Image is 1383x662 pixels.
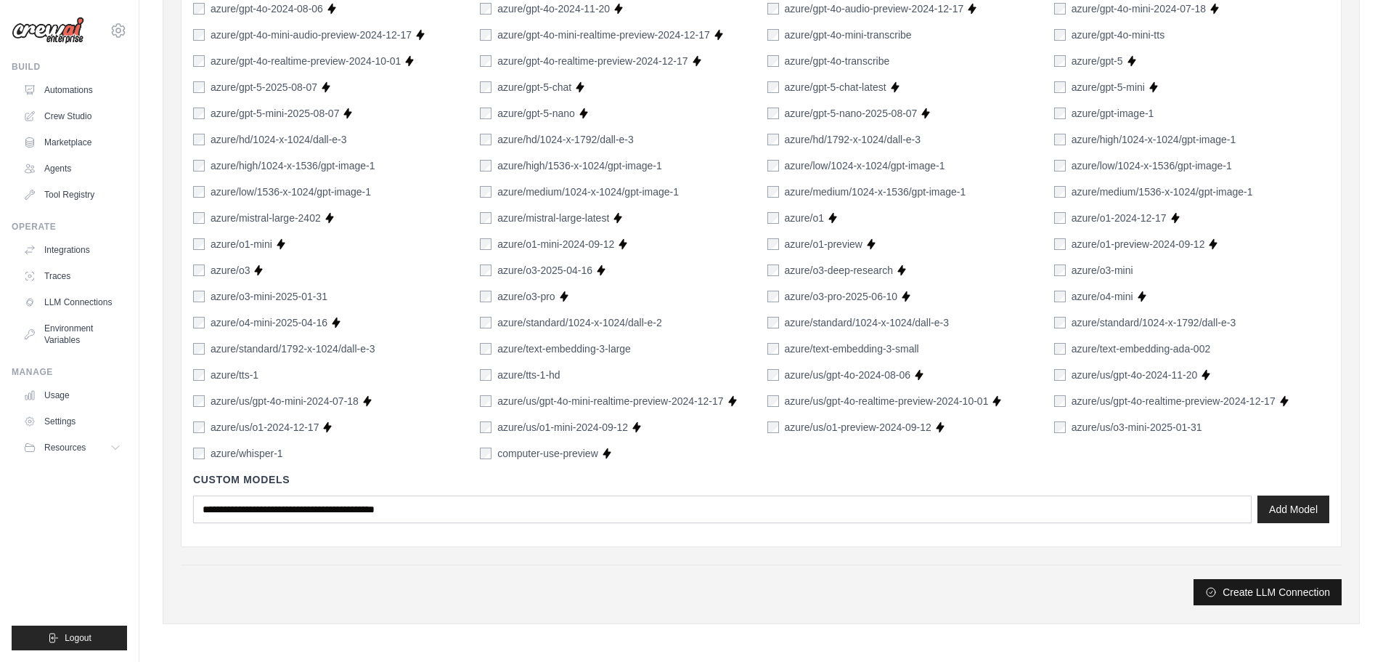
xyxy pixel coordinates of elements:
label: azure/high/1024-x-1024/gpt-image-1 [1072,132,1236,147]
label: azure/gpt-5-chat [497,80,571,94]
label: azure/o1-preview [785,237,862,251]
h4: Custom Models [193,472,1329,487]
label: azure/gpt-4o-2024-11-20 [497,1,610,16]
input: azure/o4-mini [1054,291,1066,302]
input: azure/hd/1024-x-1792/dall-e-3 [480,134,491,145]
label: azure/us/o3-mini-2025-01-31 [1072,420,1202,435]
label: azure/gpt-image-1 [1072,106,1154,121]
label: azure/gpt-5-nano-2025-08-07 [785,106,918,121]
input: azure/whisper-1 [193,448,205,459]
input: azure/standard/1792-x-1024/dall-e-3 [193,343,205,355]
label: azure/o1-mini-2024-09-12 [497,237,614,251]
input: azure/medium/1024-x-1536/gpt-image-1 [767,186,779,198]
label: azure/us/o1-2024-12-17 [211,420,319,435]
a: LLM Connections [17,291,127,314]
input: azure/o3-2025-04-16 [480,265,491,276]
label: azure/standard/1024-x-1024/dall-e-3 [785,315,949,330]
label: azure/high/1536-x-1024/gpt-image-1 [497,158,661,173]
label: azure/whisper-1 [211,446,283,461]
iframe: Chat Widget [1310,592,1383,662]
input: azure/gpt-4o-mini-audio-preview-2024-12-17 [193,29,205,41]
input: azure/gpt-5-nano-2025-08-07 [767,108,779,119]
button: Create LLM Connection [1194,579,1342,605]
input: azure/us/gpt-4o-realtime-preview-2024-12-17 [1054,395,1066,407]
label: azure/us/gpt-4o-mini-2024-07-18 [211,394,359,408]
label: azure/gpt-5-2025-08-07 [211,80,317,94]
label: azure/mistral-large-2402 [211,211,321,225]
input: azure/gpt-4o-audio-preview-2024-12-17 [767,3,779,15]
input: azure/o3-pro-2025-06-10 [767,291,779,302]
input: azure/o1-mini-2024-09-12 [480,238,491,250]
label: azure/gpt-5-mini [1072,80,1145,94]
span: Resources [44,442,86,453]
div: Manage [12,366,127,378]
a: Integrations [17,238,127,262]
button: Resources [17,436,127,459]
input: azure/o4-mini-2025-04-16 [193,317,205,328]
label: azure/high/1024-x-1536/gpt-image-1 [211,158,375,173]
a: Automations [17,78,127,102]
label: azure/us/gpt-4o-2024-11-20 [1072,368,1198,382]
label: azure/gpt-5 [1072,54,1123,68]
input: azure/gpt-5 [1054,55,1066,67]
label: azure/gpt-4o-mini-2024-07-18 [1072,1,1206,16]
label: azure/gpt-4o-2024-08-06 [211,1,323,16]
input: azure/standard/1024-x-1024/dall-e-2 [480,317,491,328]
input: azure/gpt-4o-mini-transcribe [767,29,779,41]
button: Logout [12,626,127,650]
label: azure/low/1024-x-1536/gpt-image-1 [1072,158,1232,173]
label: azure/o3-2025-04-16 [497,263,592,278]
input: azure/low/1536-x-1024/gpt-image-1 [193,186,205,198]
input: azure/o3 [193,265,205,276]
input: azure/gpt-4o-realtime-preview-2024-10-01 [193,55,205,67]
a: Marketplace [17,131,127,154]
input: azure/us/o1-preview-2024-09-12 [767,421,779,433]
label: azure/us/gpt-4o-2024-08-06 [785,368,911,382]
a: Environment Variables [17,317,127,352]
input: azure/o3-mini [1054,265,1066,276]
a: Usage [17,384,127,407]
label: azure/low/1024-x-1024/gpt-image-1 [785,158,945,173]
label: azure/mistral-large-latest [497,211,609,225]
input: azure/gpt-image-1 [1054,108,1066,119]
input: azure/text-embedding-ada-002 [1054,343,1066,355]
input: azure/gpt-4o-mini-2024-07-18 [1054,3,1066,15]
label: azure/low/1536-x-1024/gpt-image-1 [211,185,371,199]
label: azure/text-embedding-3-large [497,342,631,356]
input: azure/o1-preview [767,238,779,250]
label: azure/gpt-4o-realtime-preview-2024-10-01 [211,54,401,68]
label: azure/us/gpt-4o-realtime-preview-2024-12-17 [1072,394,1276,408]
label: azure/text-embedding-ada-002 [1072,342,1210,356]
input: computer-use-preview [480,448,491,459]
label: azure/gpt-4o-realtime-preview-2024-12-17 [497,54,688,68]
img: Logo [12,17,84,44]
input: azure/high/1024-x-1536/gpt-image-1 [193,160,205,171]
label: azure/gpt-4o-mini-tts [1072,28,1164,42]
input: azure/o1 [767,212,779,224]
input: azure/us/o1-mini-2024-09-12 [480,421,491,433]
a: Tool Registry [17,183,127,206]
input: azure/text-embedding-3-large [480,343,491,355]
input: azure/us/gpt-4o-realtime-preview-2024-10-01 [767,395,779,407]
label: azure/gpt-5-mini-2025-08-07 [211,106,339,121]
label: azure/medium/1536-x-1024/gpt-image-1 [1072,185,1253,199]
label: azure/o1-2024-12-17 [1072,211,1167,225]
input: azure/medium/1536-x-1024/gpt-image-1 [1054,186,1066,198]
label: azure/gpt-4o-mini-transcribe [785,28,912,42]
label: azure/gpt-4o-audio-preview-2024-12-17 [785,1,964,16]
label: azure/o3-deep-research [785,263,893,278]
label: azure/medium/1024-x-1536/gpt-image-1 [785,185,966,199]
input: azure/gpt-4o-realtime-preview-2024-12-17 [480,55,491,67]
label: azure/standard/1024-x-1792/dall-e-3 [1072,315,1236,330]
label: azure/us/gpt-4o-realtime-preview-2024-10-01 [785,394,989,408]
label: azure/us/o1-preview-2024-09-12 [785,420,931,435]
input: azure/medium/1024-x-1024/gpt-image-1 [480,186,491,198]
input: azure/gpt-5-2025-08-07 [193,81,205,93]
div: Operate [12,221,127,233]
input: azure/standard/1024-x-1792/dall-e-3 [1054,317,1066,328]
input: azure/tts-1-hd [480,369,491,381]
input: azure/o3-mini-2025-01-31 [193,291,205,302]
label: azure/hd/1024-x-1792/dall-e-3 [497,132,634,147]
input: azure/o1-preview-2024-09-12 [1054,238,1066,250]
